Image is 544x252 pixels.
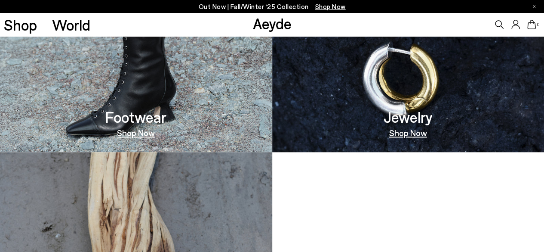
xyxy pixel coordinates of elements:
[252,14,291,32] a: Aeyde
[4,17,37,32] a: Shop
[536,22,540,27] span: 0
[117,128,155,137] a: Shop Now
[199,1,346,12] p: Out Now | Fall/Winter ‘25 Collection
[527,20,536,29] a: 0
[315,3,346,10] span: Navigate to /collections/new-in
[105,109,166,124] h3: Footwear
[52,17,90,32] a: World
[389,128,427,137] a: Shop Now
[384,109,433,124] h3: Jewelry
